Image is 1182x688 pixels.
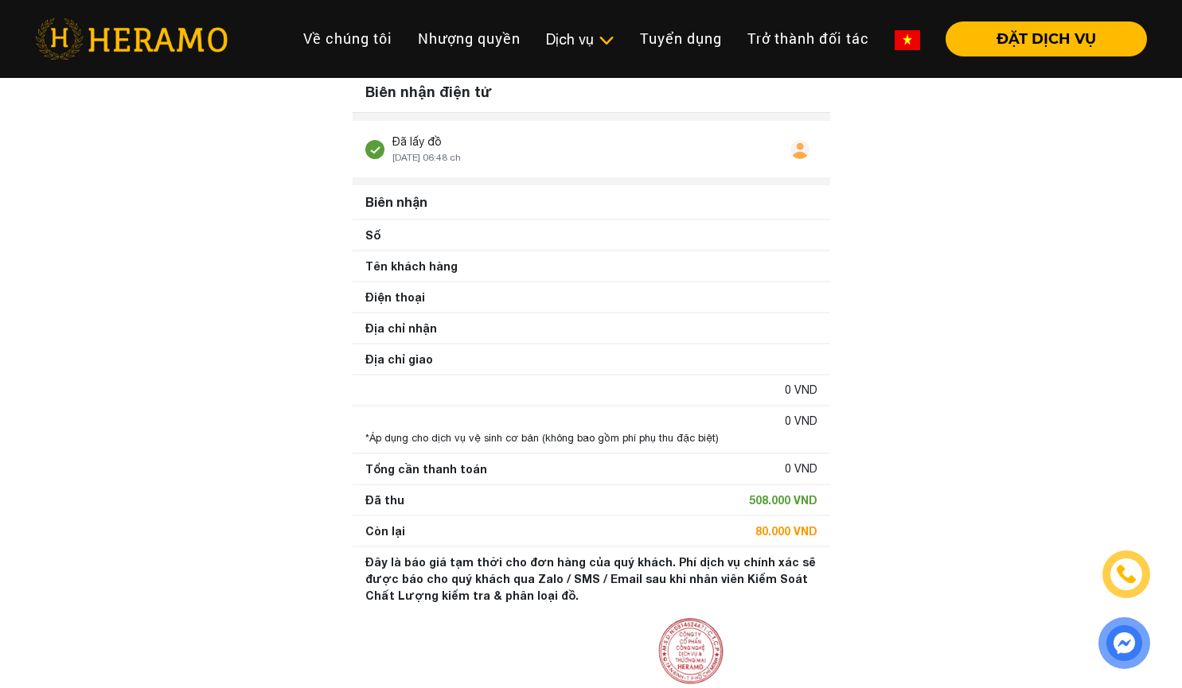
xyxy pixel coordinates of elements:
div: 0 VND [785,461,817,477]
div: Số [365,227,380,243]
div: 0 VND [785,413,817,430]
a: phone-icon [1105,553,1148,596]
div: Tên khách hàng [365,258,458,274]
div: Biên nhận [359,186,824,218]
div: Đã thu [365,492,404,508]
a: Tuyển dụng [627,21,735,56]
div: Điện thoại [365,289,425,305]
div: Dịch vụ [546,29,614,50]
span: *Áp dụng cho dịch vụ vệ sinh cơ bản (không bao gồm phí phụ thu đặc biệt) [365,432,719,444]
button: ĐẶT DỊCH VỤ [946,21,1147,56]
div: Tổng cần thanh toán [365,461,487,477]
div: Địa chỉ giao [365,351,433,367]
a: Nhượng quyền [405,21,533,56]
div: 508.000 VND [749,492,817,508]
img: stick.svg [365,140,384,159]
a: Trở thành đối tác [735,21,882,56]
img: heramo-logo.png [35,18,228,60]
a: ĐẶT DỊCH VỤ [933,32,1147,46]
div: Địa chỉ nhận [365,320,437,336]
div: Đã lấy đồ [392,134,461,150]
div: 0 VND [785,382,817,398]
div: 80.000 VND [755,523,817,539]
a: Về chúng tôi [291,21,405,56]
div: Còn lại [365,523,405,539]
img: user.svg [790,140,809,159]
img: vn-flag.png [895,30,920,50]
div: Đây là báo giá tạm thời cho đơn hàng của quý khách. Phí dịch vụ chính xác sẽ được báo cho quý khá... [365,554,817,604]
div: Biên nhận điện tử [353,72,830,113]
img: subToggleIcon [598,33,614,49]
span: [DATE] 06:48 ch [392,152,461,163]
img: phone-icon [1117,565,1136,584]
